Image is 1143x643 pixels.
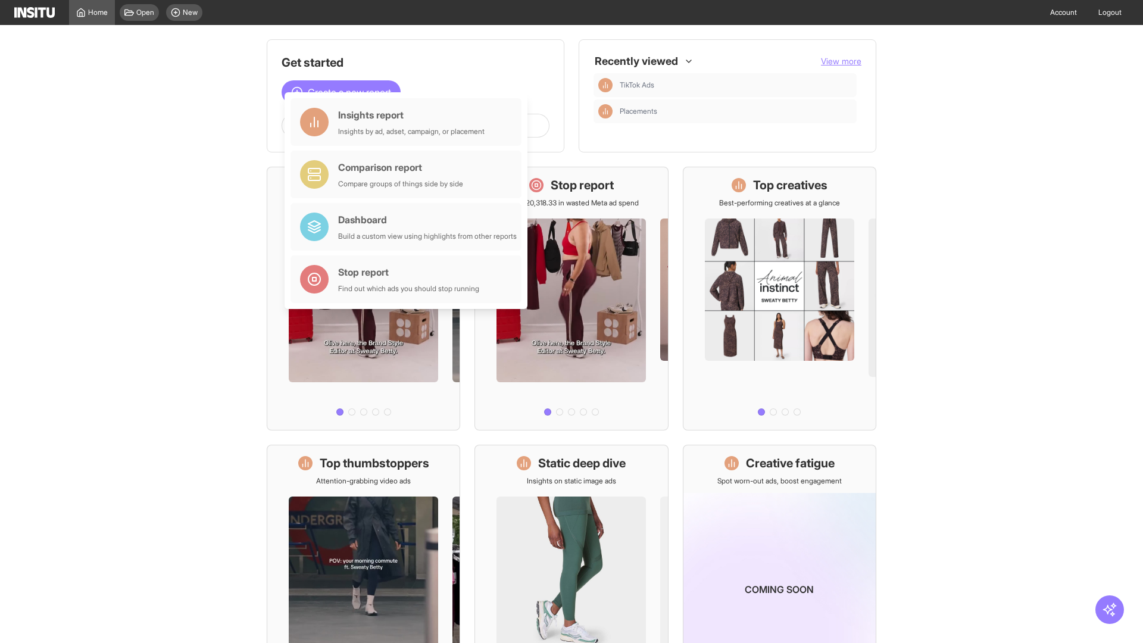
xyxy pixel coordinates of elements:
[683,167,876,430] a: Top creativesBest-performing creatives at a glance
[338,265,479,279] div: Stop report
[527,476,616,486] p: Insights on static image ads
[136,8,154,17] span: Open
[338,108,485,122] div: Insights report
[551,177,614,193] h1: Stop report
[474,167,668,430] a: Stop reportSave £20,318.33 in wasted Meta ad spend
[598,78,613,92] div: Insights
[282,54,549,71] h1: Get started
[338,284,479,294] div: Find out which ads you should stop running
[620,107,657,116] span: Placements
[821,55,861,67] button: View more
[267,167,460,430] a: What's live nowSee all active ads instantly
[338,213,517,227] div: Dashboard
[338,232,517,241] div: Build a custom view using highlights from other reports
[620,107,852,116] span: Placements
[598,104,613,118] div: Insights
[753,177,827,193] h1: Top creatives
[14,7,55,18] img: Logo
[620,80,654,90] span: TikTok Ads
[719,198,840,208] p: Best-performing creatives at a glance
[504,198,639,208] p: Save £20,318.33 in wasted Meta ad spend
[338,127,485,136] div: Insights by ad, adset, campaign, or placement
[821,56,861,66] span: View more
[282,80,401,104] button: Create a new report
[308,85,391,99] span: Create a new report
[88,8,108,17] span: Home
[316,476,411,486] p: Attention-grabbing video ads
[338,179,463,189] div: Compare groups of things side by side
[620,80,852,90] span: TikTok Ads
[183,8,198,17] span: New
[338,160,463,174] div: Comparison report
[538,455,626,472] h1: Static deep dive
[320,455,429,472] h1: Top thumbstoppers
